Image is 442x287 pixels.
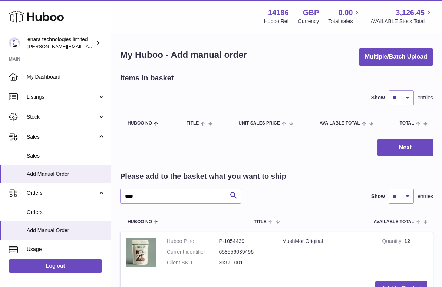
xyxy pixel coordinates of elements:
span: Sales [27,152,105,159]
button: Multiple/Batch Upload [359,48,433,66]
span: Sales [27,133,98,141]
span: Stock [27,113,98,121]
h2: Please add to the basket what you want to ship [120,171,286,181]
dd: P-1054439 [219,238,271,245]
span: Huboo no [128,220,152,224]
dt: Current identifier [167,248,219,255]
td: 12 [376,232,433,276]
h2: Items in basket [120,73,174,83]
span: Listings [27,93,98,100]
div: Currency [298,18,319,25]
span: Orders [27,189,98,197]
dd: SKU - 001 [219,259,271,266]
dt: Client SKU [167,259,219,266]
span: AVAILABLE Total [374,220,414,224]
span: 0.00 [339,8,353,18]
img: Dee@enara.co [9,37,20,49]
span: Title [254,220,266,224]
span: Title [187,121,199,126]
span: Total [400,121,414,126]
span: Usage [27,246,105,253]
span: 3,126.45 [396,8,425,18]
div: Huboo Ref [264,18,289,25]
div: enara technologies limited [27,36,94,50]
dd: 658556039496 [219,248,271,255]
span: entries [418,193,433,200]
label: Show [371,193,385,200]
span: AVAILABLE Stock Total [370,18,433,25]
span: [PERSON_NAME][EMAIL_ADDRESS][DOMAIN_NAME] [27,43,149,49]
strong: 14186 [268,8,289,18]
a: 0.00 Total sales [328,8,361,25]
h1: My Huboo - Add manual order [120,49,247,61]
strong: GBP [303,8,319,18]
span: Huboo no [128,121,152,126]
td: MushMor Original [277,232,376,276]
span: entries [418,94,433,101]
span: Total sales [328,18,361,25]
a: 3,126.45 AVAILABLE Stock Total [370,8,433,25]
span: Add Manual Order [27,171,105,178]
label: Show [371,94,385,101]
button: Next [377,139,433,156]
dt: Huboo P no [167,238,219,245]
a: Log out [9,259,102,273]
span: Unit Sales Price [238,121,280,126]
img: MushMor Original [126,238,156,267]
span: My Dashboard [27,73,105,80]
span: AVAILABLE Total [320,121,360,126]
span: Orders [27,209,105,216]
span: Add Manual Order [27,227,105,234]
strong: Quantity [382,238,404,246]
